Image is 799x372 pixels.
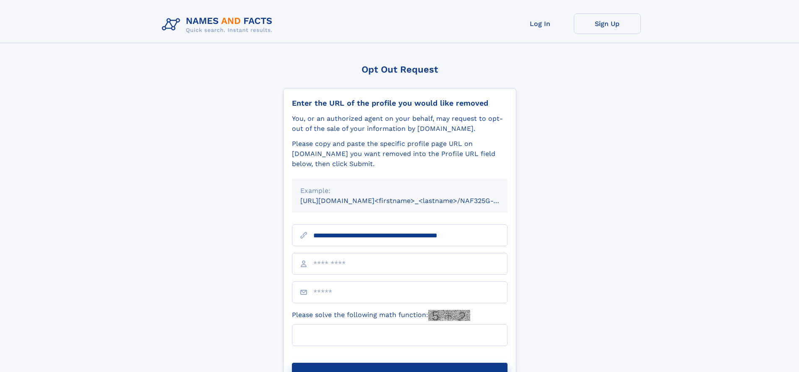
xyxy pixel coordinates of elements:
a: Sign Up [574,13,641,34]
div: Example: [300,186,499,196]
label: Please solve the following math function: [292,310,470,321]
div: You, or an authorized agent on your behalf, may request to opt-out of the sale of your informatio... [292,114,508,134]
small: [URL][DOMAIN_NAME]<firstname>_<lastname>/NAF325G-xxxxxxxx [300,197,523,205]
a: Log In [507,13,574,34]
img: Logo Names and Facts [159,13,279,36]
div: Enter the URL of the profile you would like removed [292,99,508,108]
div: Please copy and paste the specific profile page URL on [DOMAIN_NAME] you want removed into the Pr... [292,139,508,169]
div: Opt Out Request [283,64,516,75]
